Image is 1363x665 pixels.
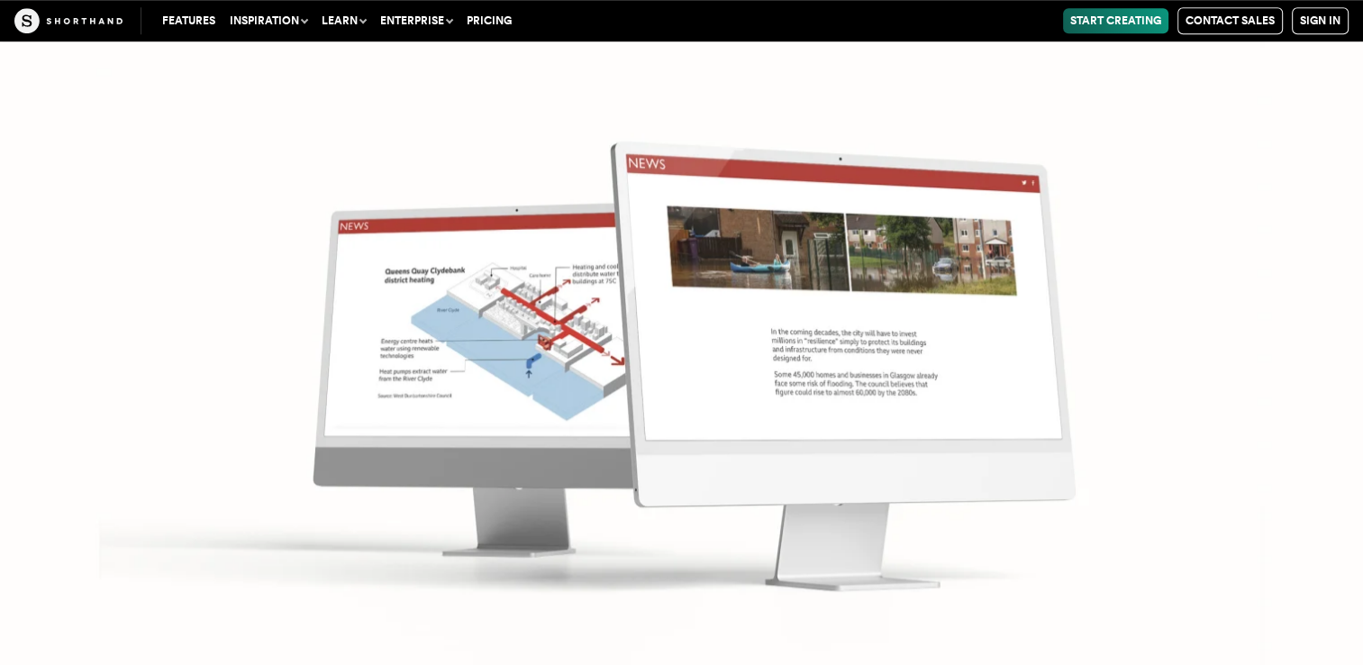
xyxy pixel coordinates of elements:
[459,8,519,33] a: Pricing
[1177,7,1283,34] a: Contact Sales
[1063,8,1168,33] a: Start Creating
[373,8,459,33] button: Enterprise
[155,8,223,33] a: Features
[314,8,373,33] button: Learn
[1292,7,1349,34] a: Sign in
[14,8,123,33] img: The Craft
[223,8,314,33] button: Inspiration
